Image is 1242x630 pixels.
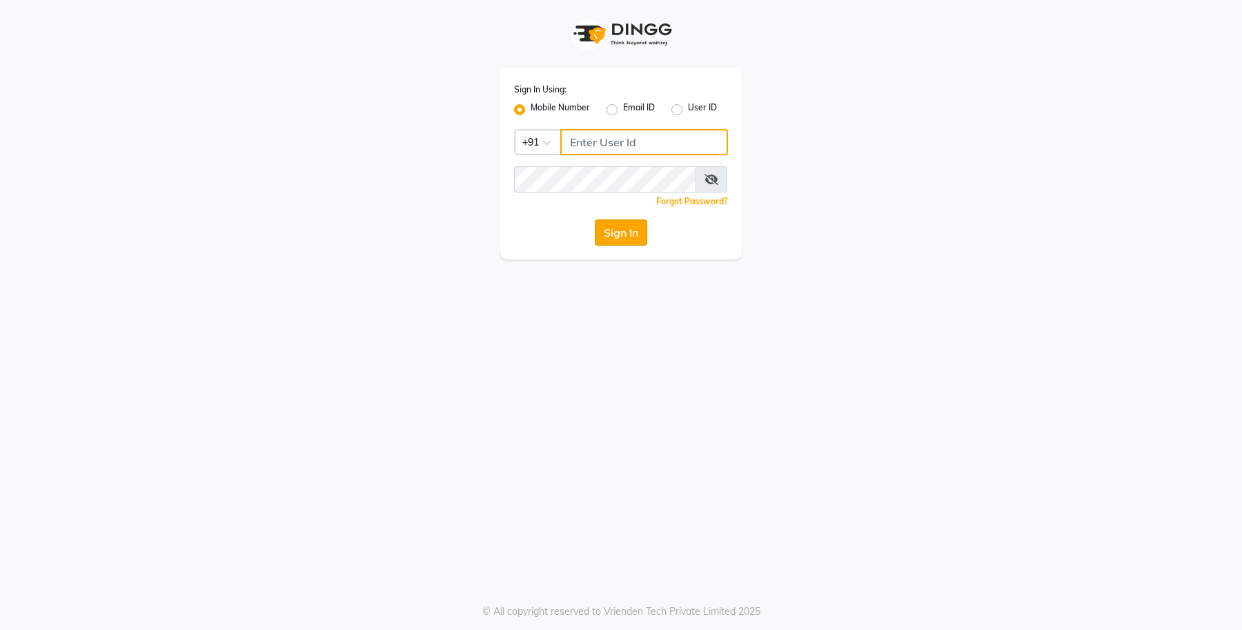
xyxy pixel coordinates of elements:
img: logo1.svg [566,14,676,55]
a: Forgot Password? [656,196,728,206]
label: User ID [688,101,717,118]
input: Username [514,166,696,193]
input: Username [560,129,728,155]
label: Email ID [623,101,655,118]
button: Sign In [595,219,647,246]
label: Mobile Number [531,101,590,118]
label: Sign In Using: [514,83,566,96]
